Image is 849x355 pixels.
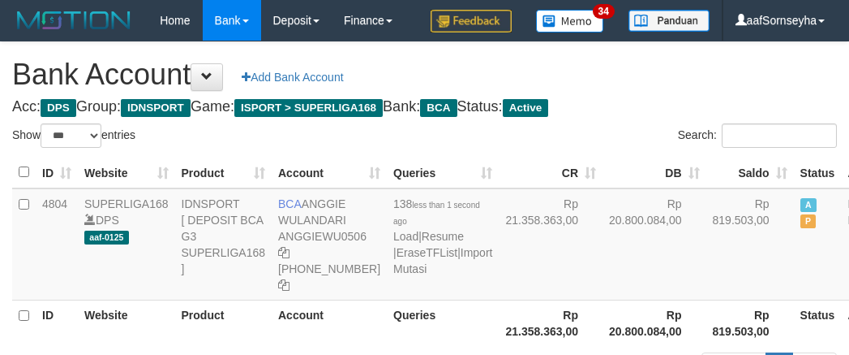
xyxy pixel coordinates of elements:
th: ID [36,300,78,346]
th: Product: activate to sort column ascending [175,157,272,188]
th: Saldo: activate to sort column ascending [706,157,794,188]
span: BCA [420,99,457,117]
a: ANGGIEWU0506 [278,230,367,243]
td: Rp 20.800.084,00 [602,188,706,301]
span: DPS [41,99,76,117]
th: ID: activate to sort column ascending [36,157,78,188]
th: Status [794,300,842,346]
img: Button%20Memo.svg [536,10,604,32]
h4: Acc: Group: Game: Bank: Status: [12,99,837,115]
td: ANGGIE WULANDARI [PHONE_NUMBER] [272,188,387,301]
a: Copy 4062213373 to clipboard [278,279,289,292]
span: Paused [800,214,817,228]
label: Show entries [12,123,135,148]
a: EraseTFList [397,246,457,259]
th: Website [78,300,175,346]
span: IDNSPORT [121,99,191,117]
th: Queries: activate to sort column ascending [387,157,499,188]
span: ISPORT > SUPERLIGA168 [234,99,383,117]
span: Active [800,198,817,212]
a: Import Mutasi [393,246,492,275]
a: Add Bank Account [231,63,354,91]
th: Status [794,157,842,188]
td: Rp 819.503,00 [706,188,794,301]
th: Rp 21.358.363,00 [499,300,602,346]
span: | | | [393,197,492,275]
img: MOTION_logo.png [12,8,135,32]
h1: Bank Account [12,58,837,91]
td: Rp 21.358.363,00 [499,188,602,301]
input: Search: [722,123,837,148]
span: Active [503,99,549,117]
img: Feedback.jpg [431,10,512,32]
span: 138 [393,197,480,227]
th: Rp 20.800.084,00 [602,300,706,346]
th: Account [272,300,387,346]
span: BCA [278,197,302,210]
a: Resume [422,230,464,243]
span: aaf-0125 [84,231,129,245]
label: Search: [678,123,837,148]
th: Product [175,300,272,346]
th: DB: activate to sort column ascending [602,157,706,188]
th: Rp 819.503,00 [706,300,794,346]
span: less than 1 second ago [393,201,480,226]
td: IDNSPORT [ DEPOSIT BCA G3 SUPERLIGA168 ] [175,188,272,301]
th: Account: activate to sort column ascending [272,157,387,188]
a: Copy ANGGIEWU0506 to clipboard [278,246,289,259]
a: Load [393,230,418,243]
a: SUPERLIGA168 [84,197,169,210]
span: 34 [593,4,615,19]
img: panduan.png [628,10,710,32]
th: Queries [387,300,499,346]
td: 4804 [36,188,78,301]
th: Website: activate to sort column ascending [78,157,175,188]
th: CR: activate to sort column ascending [499,157,602,188]
select: Showentries [41,123,101,148]
td: DPS [78,188,175,301]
